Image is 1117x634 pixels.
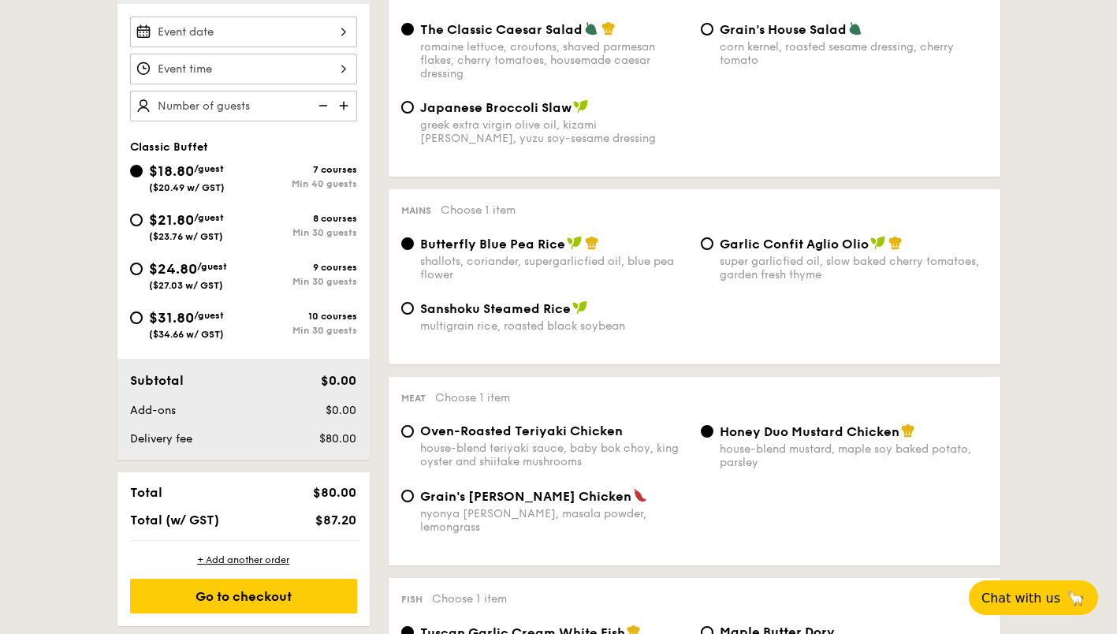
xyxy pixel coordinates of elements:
span: $18.80 [149,162,194,180]
input: $21.80/guest($23.76 w/ GST)8 coursesMin 30 guests [130,214,143,226]
span: /guest [197,261,227,272]
input: Butterfly Blue Pea Riceshallots, coriander, supergarlicfied oil, blue pea flower [401,237,414,250]
span: Japanese Broccoli Slaw [420,100,572,115]
img: icon-vegetarian.fe4039eb.svg [848,21,862,35]
div: 7 courses [244,164,357,175]
span: Choose 1 item [435,391,510,405]
span: ($34.66 w/ GST) [149,329,224,340]
span: Sanshoku Steamed Rice [420,301,571,316]
div: super garlicfied oil, slow baked cherry tomatoes, garden fresh thyme [720,255,988,282]
span: Classic Buffet [130,140,208,154]
div: Min 30 guests [244,325,357,336]
input: $31.80/guest($34.66 w/ GST)10 coursesMin 30 guests [130,311,143,324]
input: Sanshoku Steamed Ricemultigrain rice, roasted black soybean [401,302,414,315]
span: Total [130,485,162,500]
span: Meat [401,393,426,404]
span: Subtotal [130,373,184,388]
div: multigrain rice, roasted black soybean [420,319,688,333]
img: icon-chef-hat.a58ddaea.svg [901,423,915,438]
span: Choose 1 item [432,592,507,606]
div: Min 30 guests [244,276,357,287]
span: Choose 1 item [441,203,516,217]
span: ($23.76 w/ GST) [149,231,223,242]
input: Event time [130,54,357,84]
input: $18.80/guest($20.49 w/ GST)7 coursesMin 40 guests [130,165,143,177]
input: Japanese Broccoli Slawgreek extra virgin olive oil, kizami [PERSON_NAME], yuzu soy-sesame dressing [401,101,414,114]
input: Number of guests [130,91,357,121]
div: romaine lettuce, croutons, shaved parmesan flakes, cherry tomatoes, housemade caesar dressing [420,40,688,80]
span: $24.80 [149,260,197,278]
span: Butterfly Blue Pea Rice [420,237,565,252]
span: $0.00 [321,373,356,388]
div: house-blend mustard, maple soy baked potato, parsley [720,442,988,469]
span: The Classic Caesar Salad [420,22,583,37]
span: Fish [401,594,423,605]
input: Grain's [PERSON_NAME] Chickennyonya [PERSON_NAME], masala powder, lemongrass [401,490,414,502]
span: Total (w/ GST) [130,513,219,528]
div: house-blend teriyaki sauce, baby bok choy, king oyster and shiitake mushrooms [420,442,688,468]
span: $87.20 [315,513,356,528]
div: nyonya [PERSON_NAME], masala powder, lemongrass [420,507,688,534]
input: Garlic Confit Aglio Oliosuper garlicfied oil, slow baked cherry tomatoes, garden fresh thyme [701,237,713,250]
input: Grain's House Saladcorn kernel, roasted sesame dressing, cherry tomato [701,23,713,35]
div: shallots, coriander, supergarlicfied oil, blue pea flower [420,255,688,282]
img: icon-reduce.1d2dbef1.svg [310,91,333,121]
input: $24.80/guest($27.03 w/ GST)9 coursesMin 30 guests [130,263,143,275]
span: /guest [194,163,224,174]
input: Event date [130,17,357,47]
span: ($27.03 w/ GST) [149,280,223,291]
span: $80.00 [313,485,356,500]
span: Delivery fee [130,432,192,446]
span: Add-ons [130,404,176,417]
img: icon-vegan.f8ff3823.svg [870,236,886,250]
input: Honey Duo Mustard Chickenhouse-blend mustard, maple soy baked potato, parsley [701,425,713,438]
span: $31.80 [149,309,194,326]
span: $80.00 [319,432,356,446]
div: 10 courses [244,311,357,322]
span: ($20.49 w/ GST) [149,182,225,193]
span: Mains [401,205,431,216]
span: Garlic Confit Aglio Olio [720,237,869,252]
img: icon-chef-hat.a58ddaea.svg [601,21,616,35]
div: Min 30 guests [244,227,357,238]
span: Oven-Roasted Teriyaki Chicken [420,423,623,438]
div: 8 courses [244,213,357,224]
div: Go to checkout [130,579,357,613]
button: Chat with us🦙 [969,580,1098,615]
span: $0.00 [326,404,356,417]
div: Min 40 guests [244,178,357,189]
img: icon-chef-hat.a58ddaea.svg [585,236,599,250]
img: icon-chef-hat.a58ddaea.svg [888,236,903,250]
span: /guest [194,212,224,223]
img: icon-vegan.f8ff3823.svg [573,99,589,114]
div: corn kernel, roasted sesame dressing, cherry tomato [720,40,988,67]
div: greek extra virgin olive oil, kizami [PERSON_NAME], yuzu soy-sesame dressing [420,118,688,145]
img: icon-vegan.f8ff3823.svg [572,300,588,315]
input: Oven-Roasted Teriyaki Chickenhouse-blend teriyaki sauce, baby bok choy, king oyster and shiitake ... [401,425,414,438]
div: 9 courses [244,262,357,273]
img: icon-add.58712e84.svg [333,91,357,121]
span: /guest [194,310,224,321]
span: Honey Duo Mustard Chicken [720,424,899,439]
img: icon-spicy.37a8142b.svg [633,488,647,502]
input: The Classic Caesar Saladromaine lettuce, croutons, shaved parmesan flakes, cherry tomatoes, house... [401,23,414,35]
span: $21.80 [149,211,194,229]
img: icon-vegetarian.fe4039eb.svg [584,21,598,35]
span: Chat with us [981,591,1060,606]
span: 🦙 [1067,589,1085,607]
div: + Add another order [130,554,357,566]
img: icon-vegan.f8ff3823.svg [567,236,583,250]
span: Grain's House Salad [720,22,847,37]
span: Grain's [PERSON_NAME] Chicken [420,489,631,504]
